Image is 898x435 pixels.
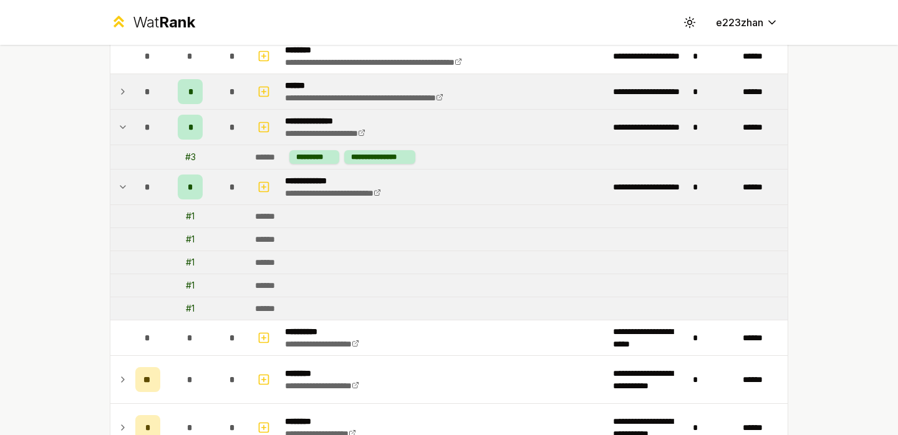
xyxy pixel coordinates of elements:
[185,151,196,163] div: # 3
[186,279,195,292] div: # 1
[133,12,195,32] div: Wat
[186,302,195,315] div: # 1
[706,11,788,34] button: e223zhan
[186,210,195,222] div: # 1
[110,12,195,32] a: WatRank
[186,256,195,269] div: # 1
[159,13,195,31] span: Rank
[186,233,195,246] div: # 1
[716,15,763,30] span: e223zhan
